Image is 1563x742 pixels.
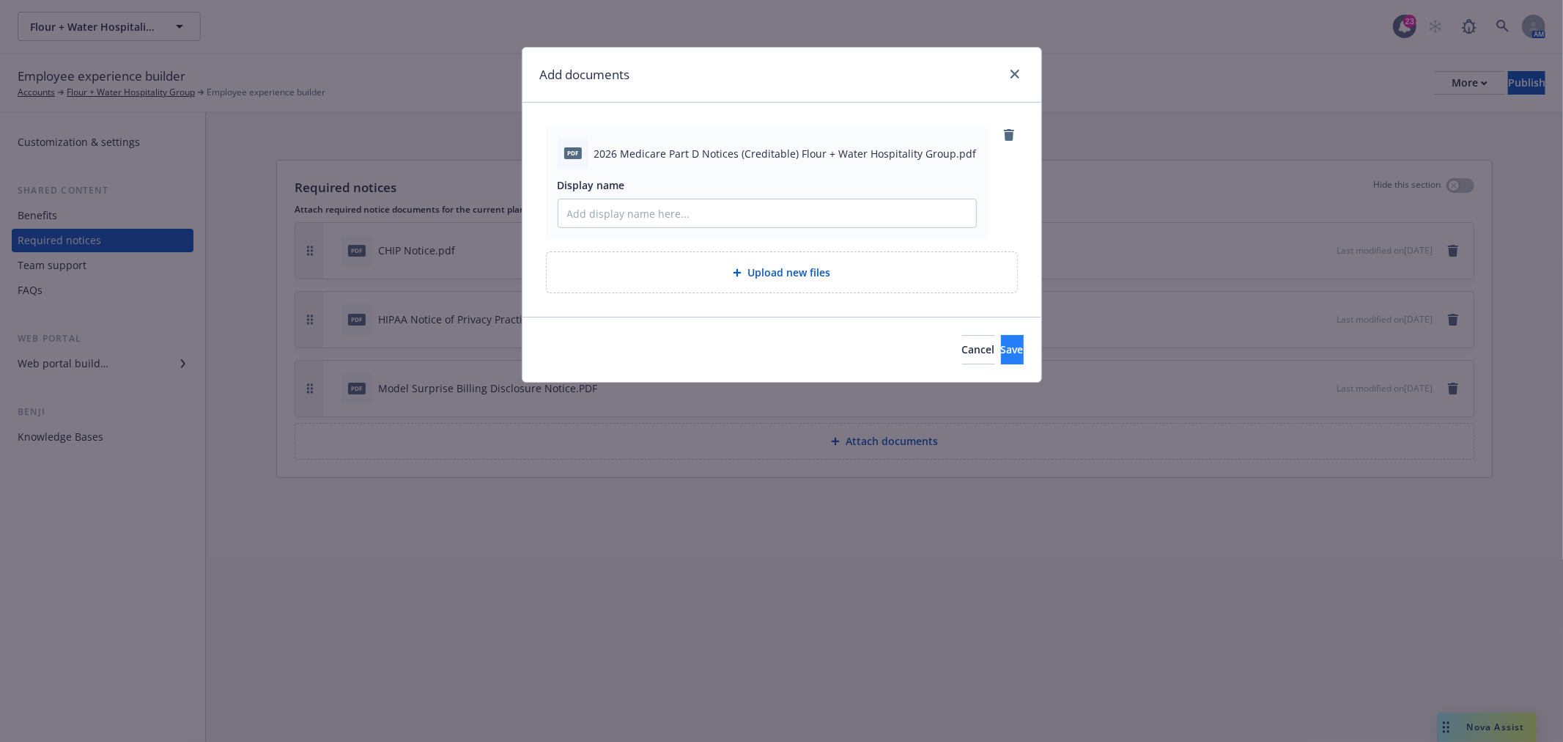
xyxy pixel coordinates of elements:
span: 2026 Medicare Part D Notices (Creditable) Flour + Water Hospitality Group.pdf [594,146,977,161]
span: Cancel [962,342,995,356]
h1: Add documents [540,65,630,84]
span: pdf [564,147,582,158]
a: remove [1000,126,1018,144]
div: Upload new files [546,251,1018,293]
span: Upload new files [747,265,830,280]
a: close [1006,65,1024,83]
input: Add display name here... [558,199,976,227]
span: Save [1001,342,1024,356]
button: Save [1001,335,1024,364]
span: Display name [558,178,625,192]
button: Cancel [962,335,995,364]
